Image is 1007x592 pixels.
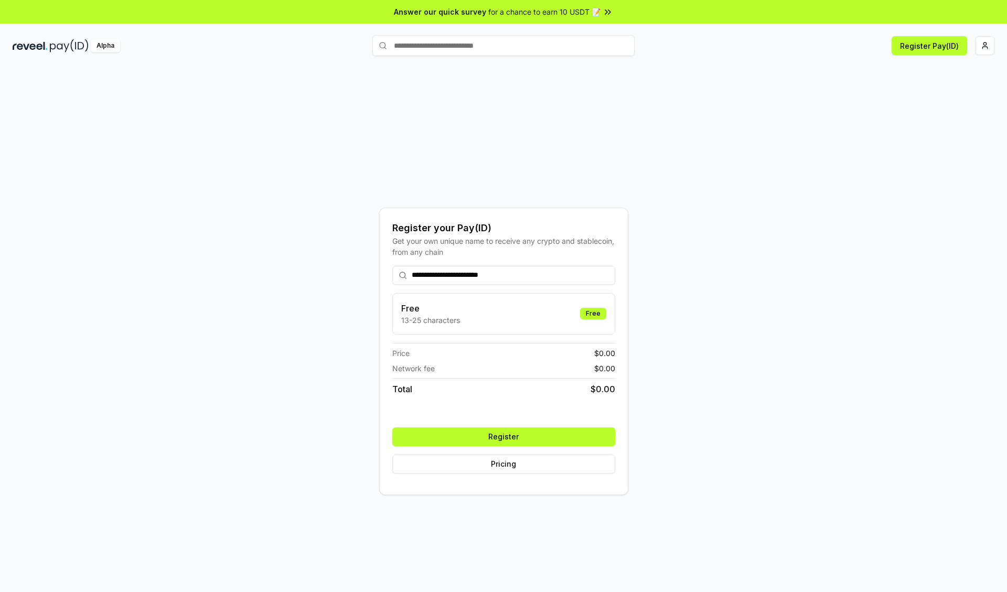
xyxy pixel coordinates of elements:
[392,363,435,374] span: Network fee
[594,363,615,374] span: $ 0.00
[50,39,89,52] img: pay_id
[892,36,967,55] button: Register Pay(ID)
[91,39,120,52] div: Alpha
[392,383,412,395] span: Total
[594,348,615,359] span: $ 0.00
[392,348,410,359] span: Price
[591,383,615,395] span: $ 0.00
[13,39,48,52] img: reveel_dark
[488,6,601,17] span: for a chance to earn 10 USDT 📝
[392,455,615,473] button: Pricing
[392,221,615,235] div: Register your Pay(ID)
[580,308,606,319] div: Free
[392,427,615,446] button: Register
[394,6,486,17] span: Answer our quick survey
[401,315,460,326] p: 13-25 characters
[392,235,615,257] div: Get your own unique name to receive any crypto and stablecoin, from any chain
[401,302,460,315] h3: Free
